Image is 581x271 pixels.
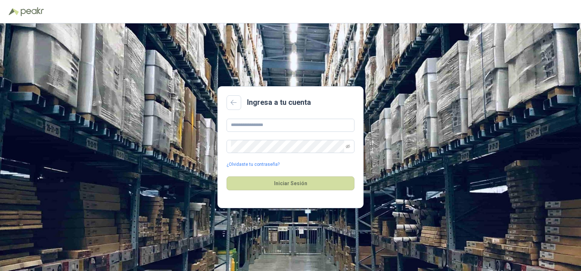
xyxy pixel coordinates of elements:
img: Peakr [20,7,44,16]
a: ¿Olvidaste tu contraseña? [227,161,280,168]
button: Iniciar Sesión [227,176,354,190]
h2: Ingresa a tu cuenta [247,97,311,108]
img: Logo [9,8,19,15]
span: eye-invisible [346,144,350,149]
